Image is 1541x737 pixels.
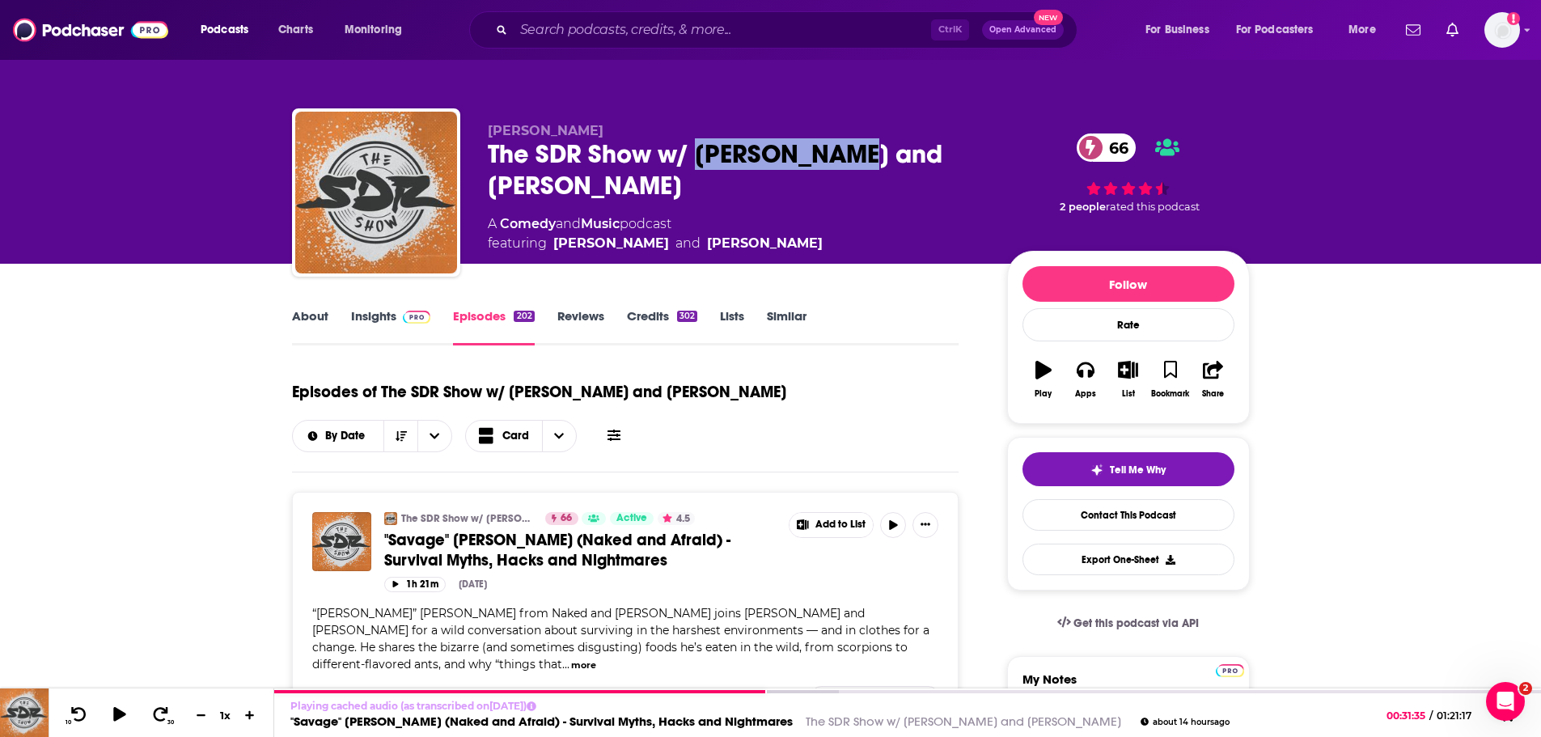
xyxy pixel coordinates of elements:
span: New [1034,10,1063,25]
span: Card [502,430,529,442]
button: ShowPodcast Details [811,686,939,705]
input: Search podcasts, credits, & more... [514,17,931,43]
span: and [556,216,581,231]
div: List [1122,389,1135,399]
span: 30 [167,719,174,726]
div: about 14 hours ago [1141,718,1230,726]
a: Pro website [1216,662,1244,677]
span: 2 people [1060,201,1106,213]
svg: Add a profile image [1507,12,1520,25]
button: Show profile menu [1484,12,1520,48]
span: More [1348,19,1376,41]
div: Search podcasts, credits, & more... [485,11,1093,49]
iframe: Intercom live chat [1486,682,1525,721]
span: “[PERSON_NAME]” [PERSON_NAME] from Naked and [PERSON_NAME] joins [PERSON_NAME] and [PERSON_NAME] ... [312,606,929,671]
img: tell me why sparkle [1090,464,1103,477]
button: open menu [1226,17,1337,43]
a: About [292,308,328,345]
a: Music [581,216,620,231]
span: 10 [66,719,71,726]
a: Get this podcast via API [1044,604,1213,643]
a: Reviews [557,308,604,345]
span: By Date [325,430,370,442]
img: "Savage" Matt Wright (Naked and Afraid) - Survival Myths, Hacks and Nightmares [312,512,371,571]
button: 4.5 [658,512,695,525]
img: The SDR Show w/ Ralph Sutton and Aaron Berg [295,112,457,273]
a: 66 [1077,133,1137,162]
button: List [1107,350,1149,409]
span: Charts [278,19,313,41]
img: The SDR Show w/ Ralph Sutton and Aaron Berg [384,512,397,525]
h1: Episodes of The SDR Show w/ [PERSON_NAME] and [PERSON_NAME] [292,382,786,402]
a: Charts [268,17,323,43]
a: 66 [545,512,578,525]
span: Ctrl K [931,19,969,40]
span: 01:21:17 [1433,709,1488,722]
span: Tell Me Why [1110,464,1166,477]
button: Sort Direction [383,421,417,451]
div: Rate [1022,308,1234,341]
span: Add to List [815,519,866,531]
span: [PERSON_NAME] [488,123,603,138]
span: Podcasts [201,19,248,41]
a: Contact This Podcast [1022,499,1234,531]
a: The SDR Show w/ [PERSON_NAME] and [PERSON_NAME] [401,512,535,525]
button: Apps [1065,350,1107,409]
span: "Savage" [PERSON_NAME] (Naked and Afraid) - Survival Myths, Hacks and Nightmares [384,530,730,570]
img: User Profile [1484,12,1520,48]
button: open menu [293,430,384,442]
img: Podchaser - Follow, Share and Rate Podcasts [13,15,168,45]
span: ... [562,657,569,671]
span: Get this podcast via API [1073,616,1199,630]
span: For Business [1145,19,1209,41]
button: 10 [62,705,93,726]
button: Play [1022,350,1065,409]
p: Playing cached audio (as transcribed on [DATE] ) [290,700,1230,712]
button: Export One-Sheet [1022,544,1234,575]
span: 66 [1093,133,1137,162]
div: Play [1035,389,1052,399]
span: / [1429,709,1433,722]
div: 302 [677,311,697,322]
span: featuring [488,234,823,253]
a: Episodes202 [453,308,534,345]
a: Show notifications dropdown [1399,16,1427,44]
a: The SDR Show w/ [PERSON_NAME] and [PERSON_NAME] [806,714,1121,729]
a: InsightsPodchaser Pro [351,308,431,345]
span: Open Advanced [989,26,1056,34]
button: Open AdvancedNew [982,20,1064,40]
button: more [571,659,596,672]
span: Active [616,510,647,527]
a: Similar [767,308,806,345]
button: Bookmark [1149,350,1192,409]
span: 66 [561,510,572,527]
a: Jay Oakerson [707,234,823,253]
button: Show More Button [912,512,938,538]
button: tell me why sparkleTell Me Why [1022,452,1234,486]
button: open menu [1134,17,1230,43]
a: Ralph Sutton [553,234,669,253]
span: and [675,234,701,253]
button: Follow [1022,266,1234,302]
span: 00:31:35 [1386,709,1429,722]
h2: Choose List sort [292,420,453,452]
a: Show notifications dropdown [1440,16,1465,44]
a: "Savage" [PERSON_NAME] (Naked and Afraid) - Survival Myths, Hacks and Nightmares [384,530,777,570]
div: A podcast [488,214,823,253]
img: Podchaser Pro [403,311,431,324]
div: Bookmark [1151,389,1189,399]
div: 202 [514,311,534,322]
button: 1h 21m [384,577,446,592]
a: Active [610,512,654,525]
a: "Savage" [PERSON_NAME] (Naked and Afraid) - Survival Myths, Hacks and Nightmares [290,714,793,729]
span: rated this podcast [1106,201,1200,213]
button: Share [1192,350,1234,409]
img: Podchaser Pro [1216,664,1244,677]
div: 66 2 peoplerated this podcast [1007,123,1250,224]
span: For Podcasters [1236,19,1314,41]
h2: Choose View [465,420,577,452]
